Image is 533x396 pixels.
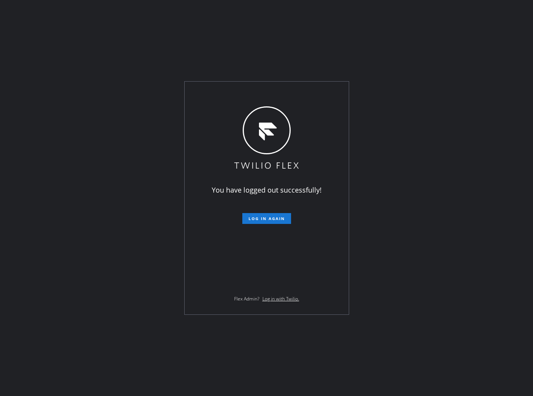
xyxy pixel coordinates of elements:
[212,185,322,195] span: You have logged out successfully!
[249,216,285,221] span: Log in again
[242,213,291,224] button: Log in again
[234,295,259,302] span: Flex Admin?
[262,295,299,302] a: Log in with Twilio.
